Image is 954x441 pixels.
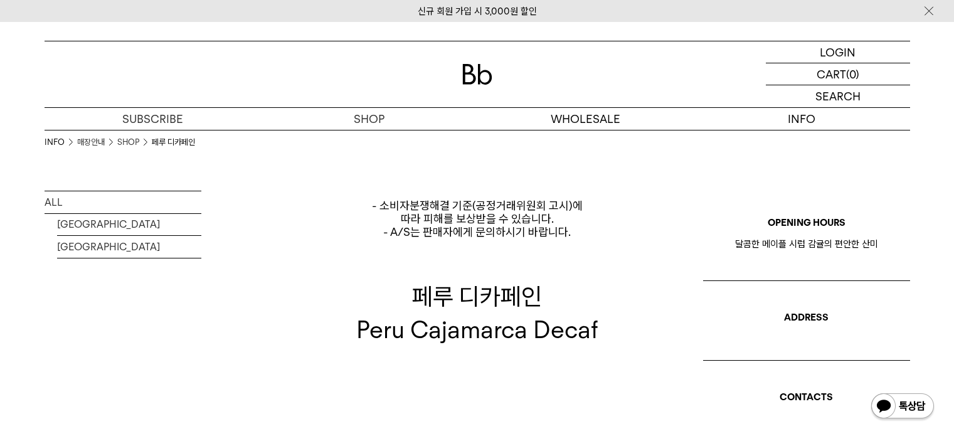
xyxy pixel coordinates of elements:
a: ALL [45,191,201,213]
a: LOGIN [766,41,910,63]
li: 페루 디카페인 [152,136,195,149]
p: - 소비자분쟁해결 기준(공정거래위원회 고시)에 따라 피해를 보상받을 수 있습니다. [368,199,587,225]
p: LOGIN [820,41,856,63]
a: SUBSCRIBE [45,108,261,130]
p: SEARCH [815,85,861,107]
a: [GEOGRAPHIC_DATA] [57,236,201,258]
a: 매장안내 [77,136,105,149]
a: 신규 회원 가입 시 3,000원 할인 [418,6,537,17]
a: [GEOGRAPHIC_DATA] [57,213,201,235]
p: ADDRESS [703,310,910,325]
img: 카카오톡 채널 1:1 채팅 버튼 [870,392,935,422]
p: - A/S는 판매자에게 문의하시기 바랍니다. [368,225,587,238]
p: CART [817,63,846,85]
p: CONTACTS [703,390,910,405]
div: 달콤한 메이플 시럽 감귤의 편안한 산미 [703,236,910,252]
a: SHOP [261,108,477,130]
p: (0) [846,63,859,85]
p: WHOLESALE [477,108,694,130]
a: CART (0) [766,63,910,85]
p: Peru Cajamarca Decaf [356,313,598,346]
li: INFO [45,136,77,149]
p: 페루 디카페인 [356,280,598,313]
img: 로고 [462,64,492,85]
p: OPENING HOURS [703,215,910,230]
p: INFO [694,108,910,130]
a: SHOP [117,136,139,149]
